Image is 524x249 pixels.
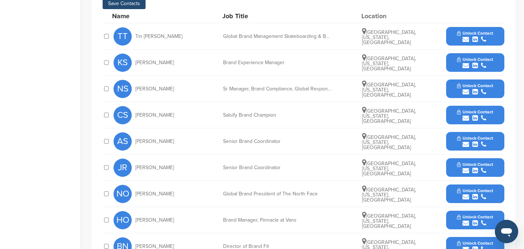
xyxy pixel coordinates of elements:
span: NS [114,80,132,98]
div: Global Brand President of The North Face [223,191,332,197]
span: [PERSON_NAME] [135,139,174,144]
span: [GEOGRAPHIC_DATA], [US_STATE], [GEOGRAPHIC_DATA] [362,55,416,72]
span: [PERSON_NAME] [135,113,174,118]
div: Senior Brand Coordinator [223,165,332,170]
span: [GEOGRAPHIC_DATA], [US_STATE], [GEOGRAPHIC_DATA] [362,187,416,203]
span: [GEOGRAPHIC_DATA], [US_STATE], [GEOGRAPHIC_DATA] [362,82,416,98]
span: TT [114,27,132,46]
span: [PERSON_NAME] [135,191,174,197]
button: Unlock Contact [448,131,502,152]
span: Unlock Contact [457,188,493,193]
div: Senior Brand Coordinator [223,139,332,144]
span: [PERSON_NAME] [135,165,174,170]
span: [GEOGRAPHIC_DATA], [US_STATE], [GEOGRAPHIC_DATA] [362,160,416,177]
div: Sr Manager, Brand Compliance, Global Responsible Sourcing [223,86,332,92]
span: Unlock Contact [457,214,493,219]
span: Unlock Contact [457,57,493,62]
span: NO [114,185,132,203]
span: HO [114,211,132,229]
span: AS [114,132,132,151]
div: Director of Brand Fit [223,244,332,249]
span: [GEOGRAPHIC_DATA], [US_STATE], [GEOGRAPHIC_DATA] [362,213,416,229]
span: Unlock Contact [457,241,493,246]
span: CS [114,106,132,124]
span: Tin [PERSON_NAME] [135,34,182,39]
button: Unlock Contact [448,157,502,179]
span: [GEOGRAPHIC_DATA], [US_STATE], [GEOGRAPHIC_DATA] [362,29,416,46]
button: Unlock Contact [448,52,502,74]
span: [PERSON_NAME] [135,218,174,223]
span: [GEOGRAPHIC_DATA], [US_STATE], [GEOGRAPHIC_DATA] [362,134,416,151]
button: Unlock Contact [448,104,502,126]
span: Unlock Contact [457,136,493,141]
iframe: Button to launch messaging window [495,220,518,243]
div: Global Brand Management Skateboarding & BMX [223,34,332,39]
span: KS [114,54,132,72]
div: Brand Manager, Pinnacle at Vans [223,218,332,223]
div: Name [112,13,192,19]
span: JR [114,159,132,177]
span: [GEOGRAPHIC_DATA], [US_STATE], [GEOGRAPHIC_DATA] [362,108,416,124]
div: Location [361,13,416,19]
div: Brand Experience Manager [223,60,332,65]
span: Unlock Contact [457,31,493,36]
button: Unlock Contact [448,26,502,47]
span: Unlock Contact [457,83,493,88]
span: Unlock Contact [457,109,493,114]
div: Salsify Brand Champion [223,113,332,118]
span: [PERSON_NAME] [135,86,174,92]
div: Job Title [222,13,332,19]
span: [PERSON_NAME] [135,244,174,249]
button: Unlock Contact [448,209,502,231]
button: Unlock Contact [448,183,502,205]
span: Unlock Contact [457,162,493,167]
button: Unlock Contact [448,78,502,100]
span: [PERSON_NAME] [135,60,174,65]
